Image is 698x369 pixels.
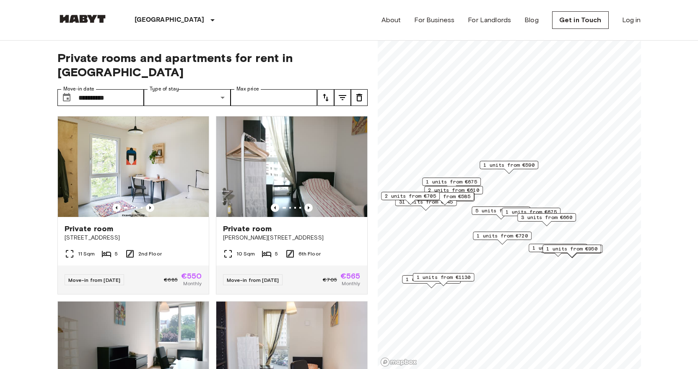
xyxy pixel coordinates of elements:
[223,234,361,242] span: [PERSON_NAME][STREET_ADDRESS]
[506,208,557,216] span: 1 units from €675
[419,193,470,200] span: 3 units from €585
[622,15,641,25] a: Log in
[542,245,601,258] div: Map marker
[473,232,532,245] div: Map marker
[342,280,360,287] span: Monthly
[164,276,178,284] span: €685
[57,51,368,79] span: Private rooms and apartments for rent in [GEOGRAPHIC_DATA]
[351,89,368,106] button: tune
[416,274,470,281] span: 1 units from €1130
[78,250,95,258] span: 11 Sqm
[517,213,576,226] div: Map marker
[334,89,351,106] button: tune
[422,178,481,191] div: Map marker
[402,275,461,288] div: Map marker
[271,204,279,212] button: Previous image
[323,276,337,284] span: €705
[426,178,477,186] span: 1 units from €675
[340,272,361,280] span: €565
[236,85,259,93] label: Max price
[304,204,313,212] button: Previous image
[521,214,572,221] span: 3 units from €660
[112,204,121,212] button: Previous image
[146,204,154,212] button: Previous image
[57,116,209,294] a: Marketing picture of unit DE-01-005-03QPrevious imagePrevious imagePrivate room[STREET_ADDRESS]11...
[183,280,202,287] span: Monthly
[138,250,162,258] span: 2nd Floor
[524,15,539,25] a: Blog
[385,192,436,200] span: 2 units from €705
[380,357,417,367] a: Mapbox logo
[216,116,368,294] a: Marketing picture of unit DE-01-302-017-01Previous imagePrevious imagePrivate room[PERSON_NAME][S...
[552,11,609,29] a: Get in Touch
[483,161,535,169] span: 1 units from €590
[532,244,584,252] span: 1 units from €885
[236,250,255,258] span: 10 Sqm
[416,193,475,206] div: Map marker
[541,245,602,258] div: Map marker
[65,234,202,242] span: [STREET_ADDRESS]
[468,15,511,25] a: For Landlords
[502,208,560,221] div: Map marker
[406,276,457,283] span: 1 units from €570
[115,250,118,258] span: 5
[424,186,483,199] div: Map marker
[477,232,528,240] span: 1 units from €720
[181,272,202,280] span: €550
[413,273,474,286] div: Map marker
[414,15,454,25] a: For Business
[65,224,114,234] span: Private room
[475,207,527,214] span: 5 units from €565
[135,15,205,25] p: [GEOGRAPHIC_DATA]
[68,277,121,283] span: Move-in from [DATE]
[275,250,278,258] span: 5
[472,206,530,219] div: Map marker
[546,245,597,253] span: 1 units from €950
[381,192,440,205] div: Map marker
[58,116,209,217] img: Marketing picture of unit DE-01-005-03Q
[298,250,321,258] span: 6th Floor
[529,244,587,257] div: Map marker
[415,192,474,205] div: Map marker
[150,85,179,93] label: Type of stay
[58,89,75,106] button: Choose date, selected date is 9 Sep 2025
[317,89,334,106] button: tune
[57,15,108,23] img: Habyt
[381,15,401,25] a: About
[227,277,279,283] span: Move-in from [DATE]
[480,161,538,174] div: Map marker
[223,224,272,234] span: Private room
[416,192,475,205] div: Map marker
[216,116,367,217] img: Marketing picture of unit DE-01-302-017-01
[63,85,94,93] label: Move-in date
[428,186,479,194] span: 2 units from €610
